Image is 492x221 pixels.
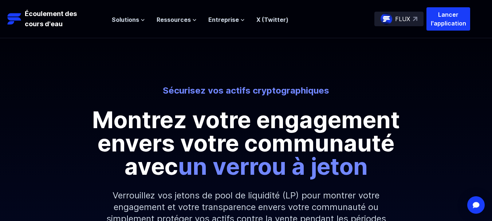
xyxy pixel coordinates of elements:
img: top-right-arrow.svg [413,17,417,21]
font: Sécurisez vos actifs cryptographiques [163,85,329,96]
a: X (Twitter) [256,16,288,23]
button: Solutions [112,15,145,24]
a: FLUX [374,12,424,26]
font: Entreprise [208,16,239,23]
font: FLUX [395,15,410,23]
font: un verrou à jeton [178,152,368,180]
div: Ouvrir Intercom Messenger [467,196,485,214]
font: Écoulement des cours d'eau [25,10,77,28]
font: Lancer l'application [431,11,466,27]
a: Écoulement des cours d'eau [7,9,105,29]
img: streamflow-logo-circle.png [381,13,392,25]
button: Entreprise [208,15,245,24]
button: Lancer l'application [426,7,470,31]
font: Ressources [157,16,191,23]
font: Montrez votre engagement envers votre communauté avec [92,106,400,180]
img: Logo Streamflow [7,12,22,26]
button: Ressources [157,15,197,24]
font: Solutions [112,16,139,23]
